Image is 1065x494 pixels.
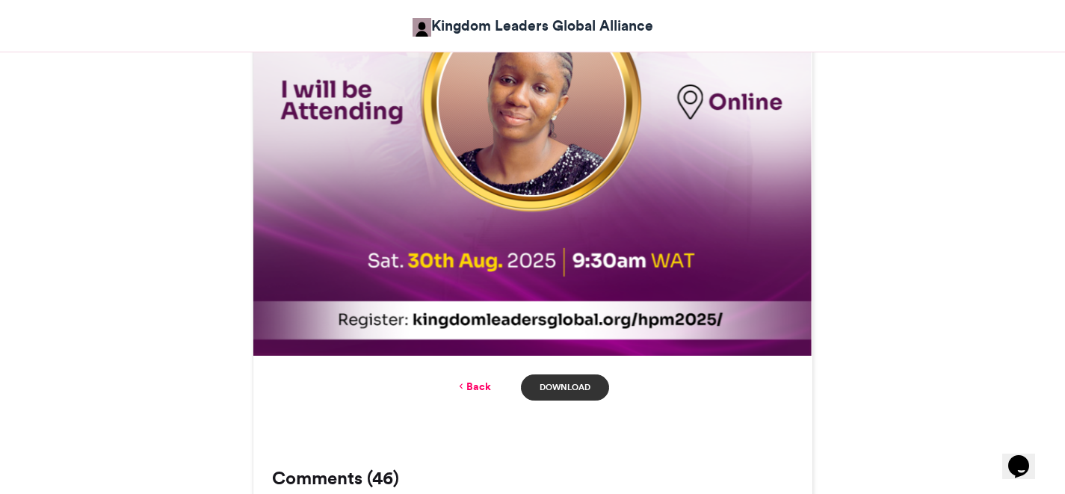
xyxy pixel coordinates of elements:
a: Back [456,379,491,395]
h3: Comments (46) [272,469,794,487]
img: Kingdom Leaders Global Alliance [413,18,431,37]
a: Kingdom Leaders Global Alliance [413,15,653,37]
iframe: chat widget [1002,434,1050,479]
a: Download [521,374,608,401]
